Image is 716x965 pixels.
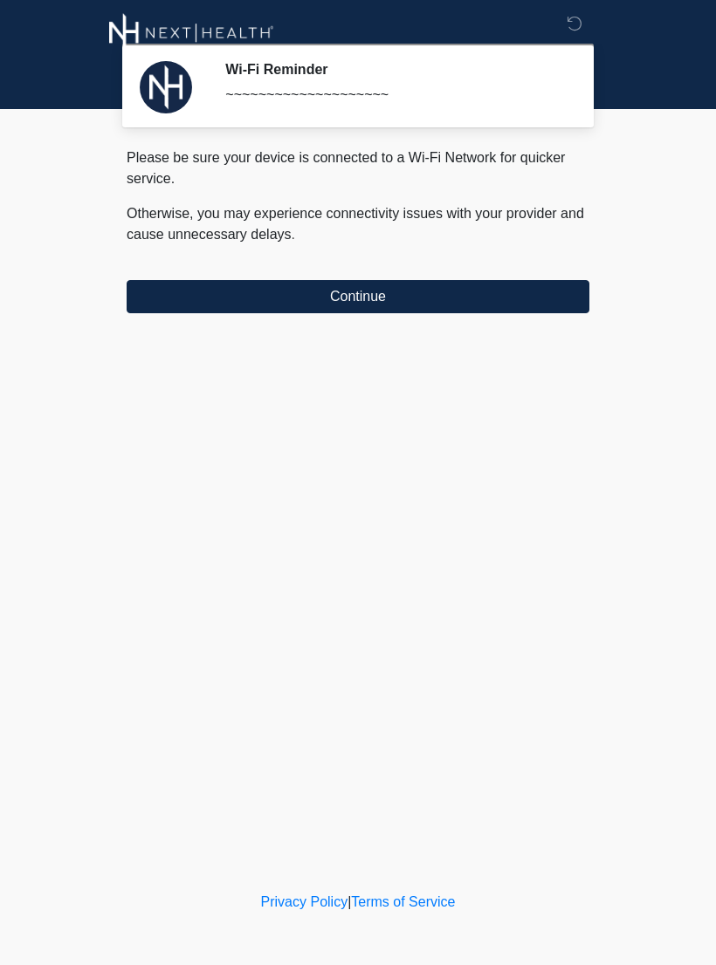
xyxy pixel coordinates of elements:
[351,894,455,909] a: Terms of Service
[261,894,348,909] a: Privacy Policy
[292,227,295,242] span: .
[225,85,563,106] div: ~~~~~~~~~~~~~~~~~~~~
[127,147,589,189] p: Please be sure your device is connected to a Wi-Fi Network for quicker service.
[109,13,274,52] img: Next-Health Montecito Logo
[225,61,563,78] h2: Wi-Fi Reminder
[140,61,192,113] img: Agent Avatar
[127,280,589,313] button: Continue
[127,203,589,245] p: Otherwise, you may experience connectivity issues with your provider and cause unnecessary delays
[348,894,351,909] a: |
